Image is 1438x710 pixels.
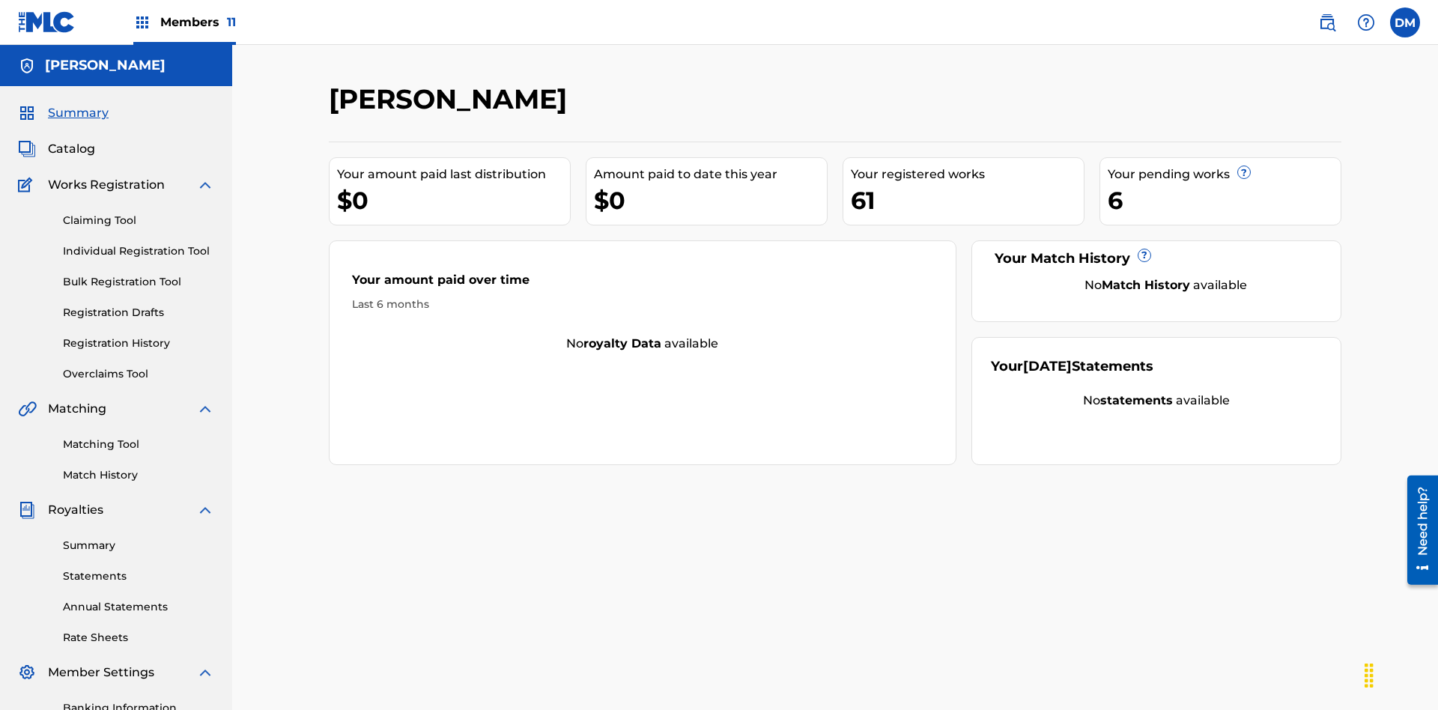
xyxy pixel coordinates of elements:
[1023,358,1072,374] span: [DATE]
[196,664,214,682] img: expand
[45,57,166,74] h5: EYAMA MCSINGER
[63,568,214,584] a: Statements
[352,297,933,312] div: Last 6 months
[1010,276,1323,294] div: No available
[352,271,933,297] div: Your amount paid over time
[1238,166,1250,178] span: ?
[851,166,1084,183] div: Your registered works
[1396,470,1438,592] iframe: Resource Center
[329,82,574,116] h2: [PERSON_NAME]
[160,13,236,31] span: Members
[18,400,37,418] img: Matching
[63,305,214,321] a: Registration Drafts
[63,213,214,228] a: Claiming Tool
[227,15,236,29] span: 11
[1102,278,1190,292] strong: Match History
[1108,183,1341,217] div: 6
[337,183,570,217] div: $0
[1357,653,1381,698] div: Drag
[48,140,95,158] span: Catalog
[1108,166,1341,183] div: Your pending works
[18,501,36,519] img: Royalties
[63,336,214,351] a: Registration History
[48,400,106,418] span: Matching
[1357,13,1375,31] img: help
[48,664,154,682] span: Member Settings
[1318,13,1336,31] img: search
[18,140,36,158] img: Catalog
[594,183,827,217] div: $0
[63,467,214,483] a: Match History
[196,501,214,519] img: expand
[196,176,214,194] img: expand
[18,664,36,682] img: Member Settings
[1100,393,1173,407] strong: statements
[63,437,214,452] a: Matching Tool
[991,356,1153,377] div: Your Statements
[583,336,661,351] strong: royalty data
[48,104,109,122] span: Summary
[991,249,1323,269] div: Your Match History
[1390,7,1420,37] div: User Menu
[63,243,214,259] a: Individual Registration Tool
[1363,638,1438,710] iframe: Chat Widget
[594,166,827,183] div: Amount paid to date this year
[337,166,570,183] div: Your amount paid last distribution
[48,176,165,194] span: Works Registration
[196,400,214,418] img: expand
[18,104,109,122] a: SummarySummary
[18,57,36,75] img: Accounts
[48,501,103,519] span: Royalties
[18,176,37,194] img: Works Registration
[1138,249,1150,261] span: ?
[851,183,1084,217] div: 61
[1312,7,1342,37] a: Public Search
[1351,7,1381,37] div: Help
[18,11,76,33] img: MLC Logo
[63,538,214,553] a: Summary
[63,599,214,615] a: Annual Statements
[330,335,956,353] div: No available
[991,392,1323,410] div: No available
[18,140,95,158] a: CatalogCatalog
[63,274,214,290] a: Bulk Registration Tool
[18,104,36,122] img: Summary
[63,630,214,646] a: Rate Sheets
[63,366,214,382] a: Overclaims Tool
[133,13,151,31] img: Top Rightsholders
